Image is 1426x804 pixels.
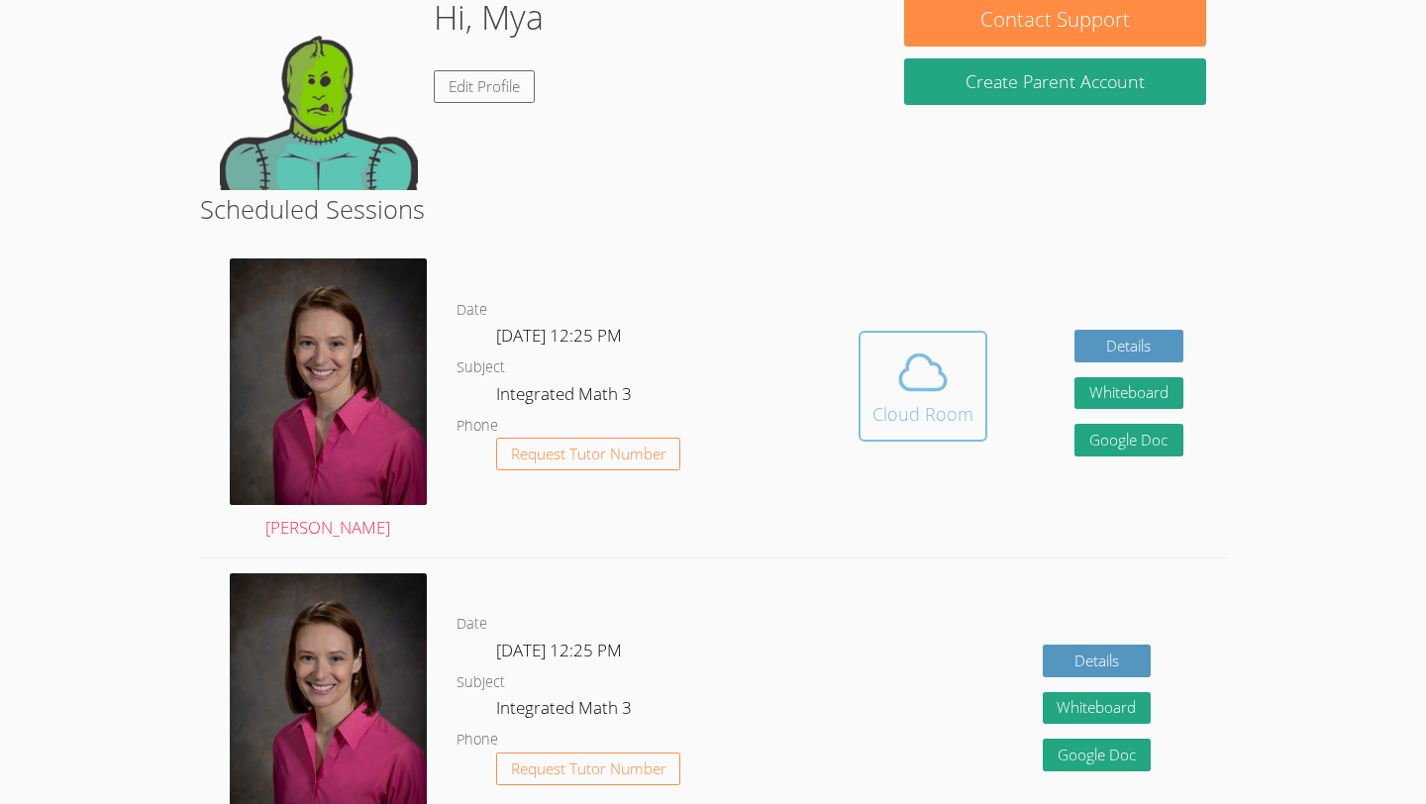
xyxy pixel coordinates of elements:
[511,447,666,461] span: Request Tutor Number
[511,761,666,776] span: Request Tutor Number
[434,70,535,103] a: Edit Profile
[457,670,505,695] dt: Subject
[1043,739,1152,771] a: Google Doc
[200,190,1227,228] h2: Scheduled Sessions
[457,298,487,323] dt: Date
[457,728,498,753] dt: Phone
[904,58,1205,105] button: Create Parent Account
[496,324,622,347] span: [DATE] 12:25 PM
[496,438,681,470] button: Request Tutor Number
[457,414,498,439] dt: Phone
[496,639,622,661] span: [DATE] 12:25 PM
[496,753,681,785] button: Request Tutor Number
[457,612,487,637] dt: Date
[1074,424,1183,456] a: Google Doc
[230,258,427,543] a: [PERSON_NAME]
[859,331,987,442] button: Cloud Room
[1043,645,1152,677] a: Details
[496,380,636,414] dd: Integrated Math 3
[1074,377,1183,410] button: Whiteboard
[1074,330,1183,362] a: Details
[1043,692,1152,725] button: Whiteboard
[872,400,973,428] div: Cloud Room
[457,355,505,380] dt: Subject
[230,258,427,505] img: Miller_Becky_headshot%20(3).jpg
[496,694,636,728] dd: Integrated Math 3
